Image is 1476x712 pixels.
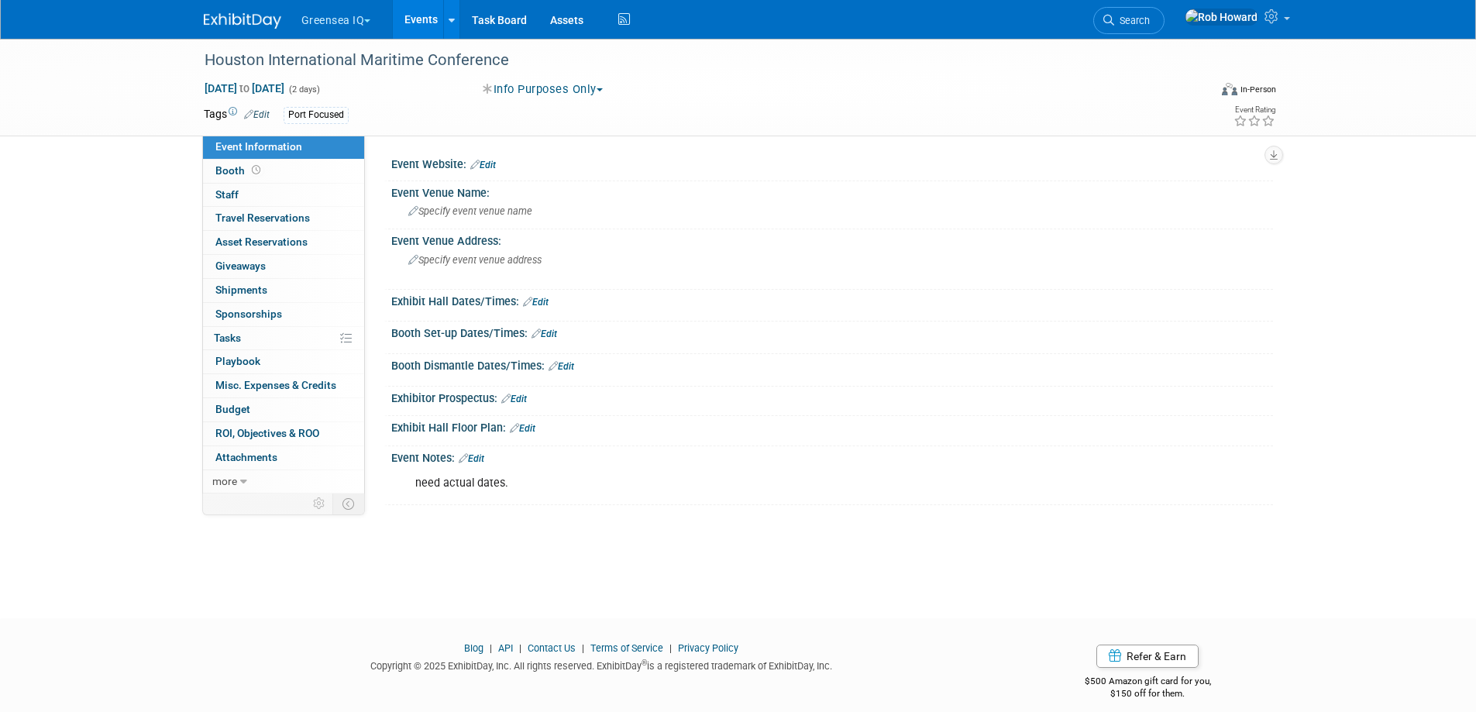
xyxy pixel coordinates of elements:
[332,494,364,514] td: Toggle Event Tabs
[203,350,364,373] a: Playbook
[204,106,270,124] td: Tags
[391,229,1273,249] div: Event Venue Address:
[203,231,364,254] a: Asset Reservations
[203,136,364,159] a: Event Information
[214,332,241,344] span: Tasks
[1096,645,1199,668] a: Refer & Earn
[203,374,364,397] a: Misc. Expenses & Credits
[203,184,364,207] a: Staff
[1222,83,1237,95] img: Format-Inperson.png
[204,81,285,95] span: [DATE] [DATE]
[204,13,281,29] img: ExhibitDay
[215,355,260,367] span: Playbook
[215,379,336,391] span: Misc. Expenses & Credits
[199,46,1185,74] div: Houston International Maritime Conference
[515,642,525,654] span: |
[666,642,676,654] span: |
[528,642,576,654] a: Contact Us
[391,446,1273,466] div: Event Notes:
[215,451,277,463] span: Attachments
[203,160,364,183] a: Booth
[678,642,738,654] a: Privacy Policy
[1117,81,1277,104] div: Event Format
[215,188,239,201] span: Staff
[391,387,1273,407] div: Exhibitor Prospectus:
[408,254,542,266] span: Specify event venue address
[203,470,364,494] a: more
[203,255,364,278] a: Giveaways
[501,394,527,404] a: Edit
[215,284,267,296] span: Shipments
[1093,7,1165,34] a: Search
[215,164,263,177] span: Booth
[404,468,1103,499] div: need actual dates.
[391,153,1273,173] div: Event Website:
[578,642,588,654] span: |
[391,354,1273,374] div: Booth Dismantle Dates/Times:
[287,84,320,95] span: (2 days)
[306,494,333,514] td: Personalize Event Tab Strip
[408,205,532,217] span: Specify event venue name
[249,164,263,176] span: Booth not reserved yet
[215,212,310,224] span: Travel Reservations
[215,308,282,320] span: Sponsorships
[244,109,270,120] a: Edit
[1023,665,1273,700] div: $500 Amazon gift card for you,
[1114,15,1150,26] span: Search
[642,659,647,667] sup: ®
[203,398,364,421] a: Budget
[215,427,319,439] span: ROI, Objectives & ROO
[590,642,663,654] a: Terms of Service
[1233,106,1275,114] div: Event Rating
[549,361,574,372] a: Edit
[477,81,609,98] button: Info Purposes Only
[532,328,557,339] a: Edit
[203,303,364,326] a: Sponsorships
[486,642,496,654] span: |
[1240,84,1276,95] div: In-Person
[203,446,364,470] a: Attachments
[1023,687,1273,700] div: $150 off for them.
[523,297,549,308] a: Edit
[1185,9,1258,26] img: Rob Howard
[237,82,252,95] span: to
[391,181,1273,201] div: Event Venue Name:
[212,475,237,487] span: more
[391,322,1273,342] div: Booth Set-up Dates/Times:
[464,642,483,654] a: Blog
[498,642,513,654] a: API
[470,160,496,170] a: Edit
[215,236,308,248] span: Asset Reservations
[215,260,266,272] span: Giveaways
[203,207,364,230] a: Travel Reservations
[203,422,364,445] a: ROI, Objectives & ROO
[203,327,364,350] a: Tasks
[215,403,250,415] span: Budget
[510,423,535,434] a: Edit
[203,279,364,302] a: Shipments
[204,655,1000,673] div: Copyright © 2025 ExhibitDay, Inc. All rights reserved. ExhibitDay is a registered trademark of Ex...
[215,140,302,153] span: Event Information
[459,453,484,464] a: Edit
[391,416,1273,436] div: Exhibit Hall Floor Plan:
[284,107,349,123] div: Port Focused
[391,290,1273,310] div: Exhibit Hall Dates/Times:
